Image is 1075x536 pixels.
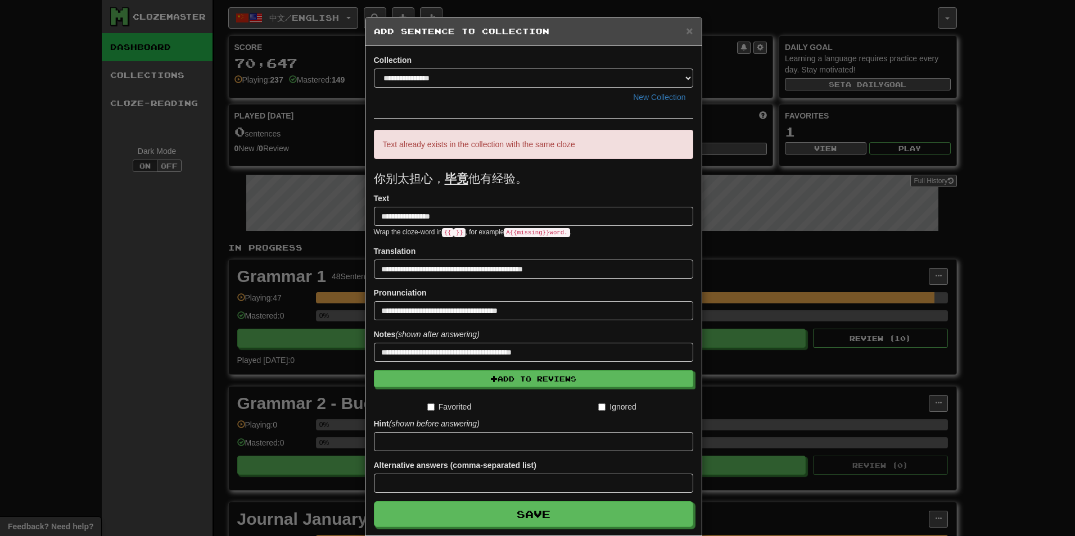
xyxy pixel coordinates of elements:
input: Favorited [427,403,435,411]
label: Pronunciation [374,287,427,298]
label: Hint [374,418,480,429]
code: }} [454,228,466,237]
em: (shown after answering) [395,330,479,339]
button: Save [374,501,693,527]
em: (shown before answering) [389,419,480,428]
button: Close [686,25,693,37]
label: Notes [374,329,480,340]
u: 毕竟 [445,172,468,185]
code: A {{ missing }} word. [504,228,570,237]
button: New Collection [626,88,693,107]
h5: Add Sentence to Collection [374,26,693,37]
label: Translation [374,246,416,257]
span: × [686,24,693,37]
code: {{ [442,228,454,237]
p: 你别太担心， 他有经验。 [374,170,693,187]
label: Text [374,193,390,204]
small: Wrap the cloze-word in , for example . [374,228,572,236]
label: Ignored [598,401,636,412]
label: Collection [374,54,412,66]
label: Alternative answers (comma-separated list) [374,460,536,471]
button: Add to Reviews [374,370,693,387]
p: Text already exists in the collection with the same cloze [374,130,693,159]
label: Favorited [427,401,471,412]
input: Ignored [598,403,606,411]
